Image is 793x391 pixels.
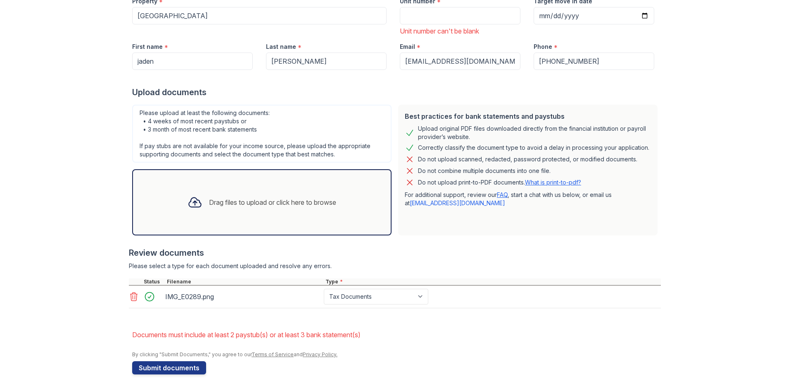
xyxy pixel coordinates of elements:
[142,278,165,285] div: Status
[418,125,651,141] div: Upload original PDF files downloaded directly from the financial institution or payroll provider’...
[418,178,581,187] p: Do not upload print-to-PDF documents.
[129,262,661,270] div: Please select a type for each document uploaded and resolve any errors.
[132,105,392,163] div: Please upload at least the following documents: • 4 weeks of most recent paystubs or • 3 month of...
[418,154,637,164] div: Do not upload scanned, redacted, password protected, or modified documents.
[418,143,649,153] div: Correctly classify the document type to avoid a delay in processing your application.
[165,290,321,303] div: IMG_E0289.png
[129,247,661,259] div: Review documents
[497,191,508,198] a: FAQ
[405,111,651,121] div: Best practices for bank statements and paystubs
[266,43,296,51] label: Last name
[209,197,336,207] div: Drag files to upload or click here to browse
[303,351,337,357] a: Privacy Policy.
[400,43,415,51] label: Email
[405,191,651,207] p: For additional support, review our , start a chat with us below, or email us at
[132,86,661,98] div: Upload documents
[324,278,661,285] div: Type
[410,199,505,206] a: [EMAIL_ADDRESS][DOMAIN_NAME]
[132,43,163,51] label: First name
[132,351,661,358] div: By clicking "Submit Documents," you agree to our and
[418,166,551,176] div: Do not combine multiple documents into one file.
[252,351,294,357] a: Terms of Service
[165,278,324,285] div: Filename
[525,179,581,186] a: What is print-to-pdf?
[534,43,552,51] label: Phone
[132,361,206,374] button: Submit documents
[400,26,520,36] div: Unit number can't be blank
[132,326,661,343] li: Documents must include at least 2 paystub(s) or at least 3 bank statement(s)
